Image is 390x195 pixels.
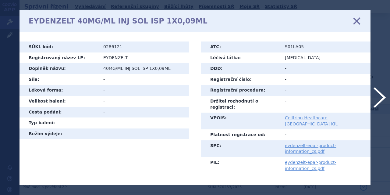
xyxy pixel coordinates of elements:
[280,52,370,63] td: [MEDICAL_DATA]
[280,63,370,74] td: -
[201,113,280,129] th: VPOIS:
[29,17,207,26] h1: EYDENZELT 40MG/ML INJ SOL ISP 1X0,09ML
[201,140,280,157] th: SPC:
[99,128,189,139] td: -
[99,74,189,85] td: -
[99,85,189,96] td: -
[19,96,99,107] th: Velikost balení:
[352,16,361,26] a: zavřít
[280,85,370,96] td: -
[201,157,280,174] th: PIL:
[285,115,338,126] a: Celltrion Healthcare [GEOGRAPHIC_DATA] Kft.
[285,160,336,171] a: eydenzelt-epar-product-information_cs.pdf
[99,117,189,128] td: -
[19,128,99,139] th: Režim výdeje:
[19,63,99,74] th: Doplněk názvu:
[19,42,99,52] th: SÚKL kód:
[19,117,99,128] th: Typ balení:
[19,52,99,63] th: Registrovaný název LP:
[19,74,99,85] th: Síla:
[19,85,99,96] th: Léková forma:
[201,74,280,85] th: Registrační číslo:
[99,107,189,118] td: -
[99,96,189,107] td: -
[201,96,280,113] th: Držitel rozhodnutí o registraci:
[280,42,370,52] td: S01LA05
[201,52,280,63] th: Léčivá látka:
[280,96,370,113] td: -
[201,85,280,96] th: Registrační procedura:
[285,143,336,154] a: eydenzelt-epar-product-information_cs.pdf
[19,107,99,118] th: Cesta podání:
[201,63,280,74] th: DDD:
[280,129,370,140] td: -
[201,42,280,52] th: ATC:
[99,63,189,74] td: 40MG/ML INJ SOL ISP 1X0,09ML
[201,129,280,140] th: Platnost registrace od:
[99,52,189,63] td: EYDENZELT
[280,74,370,85] td: -
[99,42,189,52] td: 0286121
